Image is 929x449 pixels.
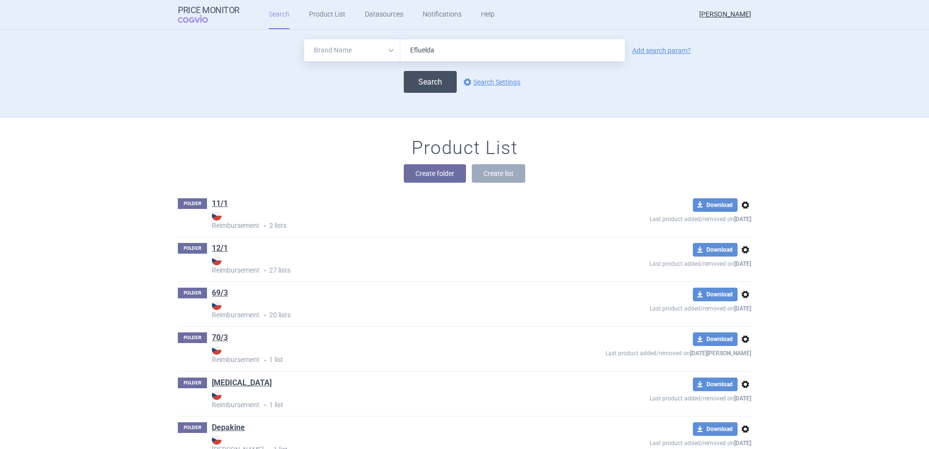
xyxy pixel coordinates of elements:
a: 69/3 [212,288,228,298]
a: 12/1 [212,243,228,254]
strong: Reimbursement [212,390,579,409]
i: • [259,266,269,276]
button: Download [693,422,738,436]
a: 11/1 [212,198,228,209]
p: 20 lists [212,300,579,320]
strong: [DATE] [734,395,751,402]
img: CZ [212,256,222,265]
strong: Price Monitor [178,5,240,15]
p: Last product added/removed on [579,257,751,269]
strong: [DATE] [734,440,751,447]
p: 1 list [212,345,579,365]
p: 2 lists [212,211,579,231]
strong: [DATE][PERSON_NAME] [690,350,751,357]
img: CZ [212,211,222,221]
h1: Product List [412,137,517,159]
strong: [DATE] [734,305,751,312]
button: Download [693,243,738,257]
h1: 11/1 [212,198,228,211]
i: • [259,311,269,320]
strong: [DATE] [734,216,751,223]
a: Add search param? [632,47,691,54]
strong: Reimbursement [212,256,579,274]
strong: Reimbursement [212,345,579,363]
a: 70/3 [212,332,228,343]
p: Last product added/removed on [579,301,751,313]
h1: 12/1 [212,243,228,256]
p: FOLDER [178,243,207,254]
p: 1 list [212,390,579,410]
h1: 70/3 [212,332,228,345]
a: Depakine [212,422,245,433]
p: FOLDER [178,422,207,433]
p: Last product added/removed on [579,391,751,403]
p: FOLDER [178,198,207,209]
a: Search Settings [462,76,520,88]
img: CZ [212,300,222,310]
p: Last product added/removed on [579,436,751,448]
i: • [259,400,269,410]
strong: Reimbursement [212,211,579,229]
img: CZ [212,390,222,400]
button: Create list [472,164,525,183]
img: CZ [212,345,222,355]
button: Download [693,332,738,346]
a: Price MonitorCOGVIO [178,5,240,24]
p: Last product added/removed on [579,212,751,224]
span: COGVIO [178,15,222,23]
p: FOLDER [178,378,207,388]
strong: Reimbursement [212,300,579,319]
i: • [259,356,269,365]
a: [MEDICAL_DATA] [212,378,272,388]
p: FOLDER [178,288,207,298]
button: Download [693,378,738,391]
h1: Baricitinib [212,378,272,390]
p: 27 lists [212,256,579,276]
i: • [259,221,269,231]
button: Search [404,71,457,93]
p: Last product added/removed on [579,346,751,358]
p: FOLDER [178,332,207,343]
h1: 69/3 [212,288,228,300]
h1: Depakine [212,422,245,435]
strong: [DATE] [734,260,751,267]
button: Create folder [404,164,466,183]
button: Download [693,288,738,301]
button: Download [693,198,738,212]
img: CZ [212,435,222,445]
